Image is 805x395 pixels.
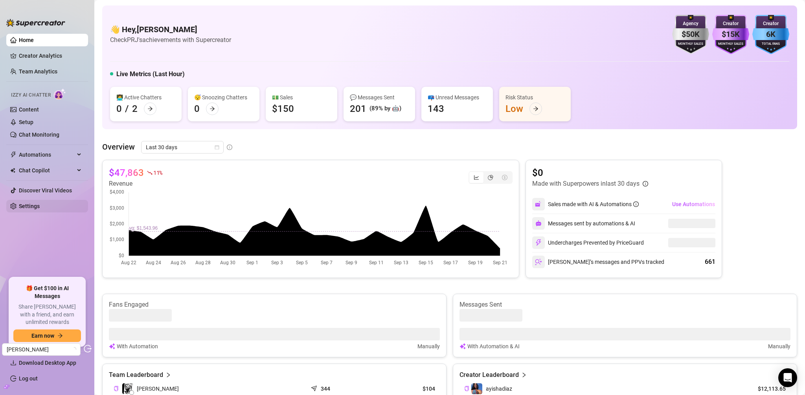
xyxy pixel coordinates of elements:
span: right [521,370,527,380]
span: copy [464,386,469,391]
img: logo-BBDzfeDw.svg [6,19,65,27]
a: Home [19,37,34,43]
article: Messages Sent [459,300,790,309]
span: right [165,370,171,380]
span: info-circle [643,181,648,187]
span: calendar [215,145,219,150]
a: Creator Analytics [19,49,82,62]
span: Download Desktop App [19,360,76,366]
div: 0 [194,102,200,115]
img: svg%3e [535,258,542,265]
img: Pedro Rolle Jr. [122,383,133,394]
a: Content [19,106,39,113]
span: send [311,384,319,391]
article: $0 [532,166,648,179]
h4: 👋 Hey, [PERSON_NAME] [110,24,231,35]
div: Total Fans [752,42,789,47]
div: $150 [272,102,294,115]
div: Sales made with AI & Automations [548,200,639,208]
img: svg%3e [459,342,466,351]
span: Use Automations [672,201,715,207]
a: Chat Monitoring [19,132,59,138]
div: Undercharges Prevented by PriceGuard [532,236,644,249]
span: dollar-circle [502,175,507,180]
span: thunderbolt [10,152,17,158]
div: Monthly Sales [672,42,709,47]
span: copy [114,386,119,391]
div: 💵 Sales [272,93,331,102]
div: 💬 Messages Sent [350,93,409,102]
button: Use Automations [672,198,715,210]
div: 0 [116,102,122,115]
img: blue-badge-DgoSNQY1.svg [752,15,789,54]
span: Share [PERSON_NAME] with a friend, and earn unlimited rewards [13,303,81,326]
article: Check PRJ's achievements with Supercreator [110,35,231,45]
span: arrow-right [210,106,215,112]
div: Risk Status [505,93,564,102]
article: Team Leaderboard [109,370,163,380]
a: Settings [19,203,40,209]
a: Setup [19,119,33,125]
div: 201 [350,102,366,115]
img: svg%3e [535,201,542,208]
div: [PERSON_NAME]’s messages and PPVs tracked [532,256,664,268]
div: Open Intercom Messenger [778,368,797,387]
span: arrow-right [57,333,63,338]
img: AI Chatter [54,88,66,100]
button: Copy Teammate ID [114,386,119,391]
div: (89% by 🤖) [369,104,401,113]
span: build [4,384,9,390]
div: 6K [752,28,789,40]
img: svg%3e [109,342,115,351]
article: Creator Leaderboard [459,370,519,380]
span: arrow-right [147,106,153,112]
article: $104 [379,385,435,393]
a: Log out [19,375,38,382]
img: svg%3e [535,239,542,246]
img: svg%3e [535,220,542,227]
button: Earn nowarrow-right [13,329,81,342]
div: 👩‍💻 Active Chatters [116,93,175,102]
div: 📪 Unread Messages [428,93,487,102]
img: ayishadiaz [471,383,482,394]
div: 😴 Snoozing Chatters [194,93,253,102]
span: 🎁 Get $100 in AI Messages [13,285,81,300]
div: Agency [672,20,709,27]
div: Messages sent by automations & AI [532,217,635,230]
span: Last 30 days [146,141,219,153]
span: logout [84,345,92,353]
a: Team Analytics [19,68,57,75]
span: loading [71,346,77,353]
article: With Automation & AI [467,342,520,351]
h5: Live Metrics (Last Hour) [116,69,185,79]
article: Overview [102,141,135,153]
span: download [10,360,17,366]
span: 11 % [153,169,162,176]
div: Creator [752,20,789,27]
div: Monthly Sales [712,42,749,47]
span: pie-chart [488,175,493,180]
button: Copy Creator ID [464,386,469,391]
span: Automations [19,148,75,161]
article: Made with Superpowers in last 30 days [532,179,640,188]
div: Creator [712,20,749,27]
a: Discover Viral Videos [19,187,72,194]
article: With Automation [117,342,158,351]
span: Izzy AI Chatter [11,91,51,99]
span: Pedro Rolle Jr. [7,344,76,355]
img: Chat Copilot [10,168,15,173]
img: purple-badge-B9DA21FR.svg [712,15,749,54]
div: segmented control [469,171,513,184]
article: $47,863 [109,166,144,179]
div: $15K [712,28,749,40]
span: info-circle [633,201,639,207]
span: fall [147,170,153,176]
article: Revenue [109,179,162,188]
article: Manually [417,342,440,351]
article: Manually [768,342,790,351]
span: line-chart [474,175,479,180]
span: arrow-right [533,106,539,112]
span: ayishadiaz [486,386,512,392]
div: $50K [672,28,709,40]
div: 143 [428,102,444,115]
